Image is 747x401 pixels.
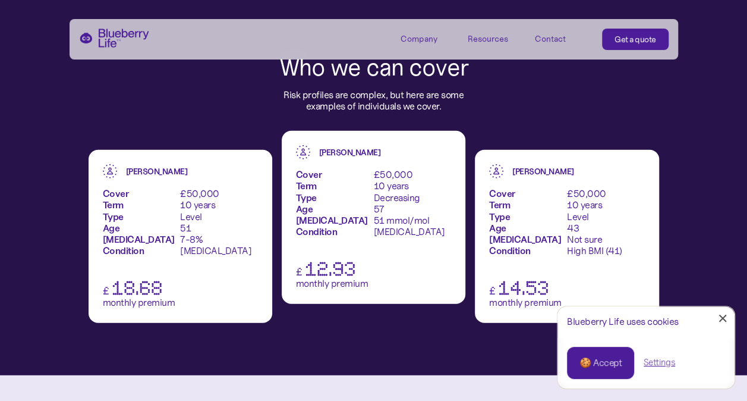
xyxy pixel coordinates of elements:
a: Get a quote [602,29,669,50]
strong: Cover Term Type Age [MEDICAL_DATA] Condition [296,168,368,237]
p: £50,000 10 years Level 51 7-8% [MEDICAL_DATA] [180,188,258,256]
div: 🍪 Accept [579,356,622,369]
div: Get a quote [614,33,656,45]
p: monthly premium [296,278,368,289]
strong: [PERSON_NAME] [126,166,188,177]
div: Resources [468,29,521,48]
p: Risk profiles are complex, but here are some examples of individuals we cover. [267,89,481,112]
strong: [PERSON_NAME] [319,147,381,158]
a: home [79,29,149,48]
div: Company [401,29,454,48]
h2: Who we can cover [279,55,468,80]
a: Settings [644,356,675,369]
strong: Cover Term Type Age [MEDICAL_DATA] Condition [489,187,561,256]
div: Company [401,34,437,44]
p: £50,000 10 years Level 43 Not sure High BMI (41) [567,188,645,256]
div: Resources [468,34,508,44]
a: 🍪 Accept [567,347,634,379]
p: monthly premium [103,297,175,308]
div: Contact [535,34,566,44]
p: monthly premium [489,297,562,308]
strong: Cover Term Type Age [MEDICAL_DATA] Condition [103,187,175,256]
a: Close Cookie Popup [711,306,735,330]
p: £50,000 10 years Decreasing 57 51 mmol/mol [MEDICAL_DATA] [373,169,451,237]
a: Contact [535,29,588,48]
strong: [PERSON_NAME] [512,166,574,177]
div: Blueberry Life uses cookies [567,316,725,327]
